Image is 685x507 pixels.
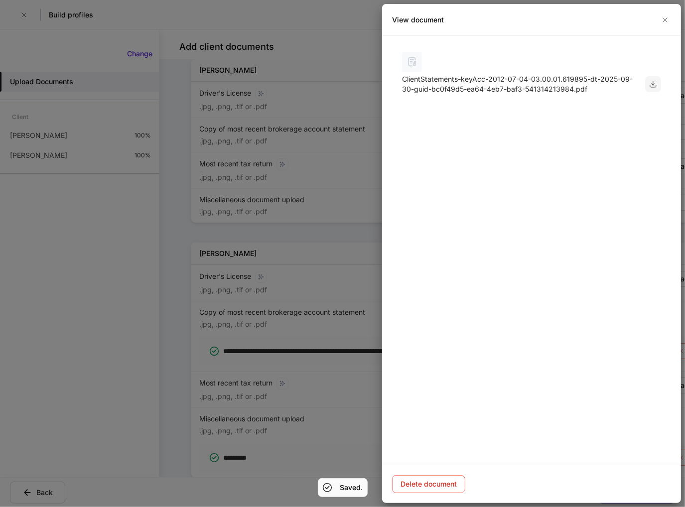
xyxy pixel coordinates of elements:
[340,483,363,493] h5: Saved.
[392,475,465,493] button: Delete document
[392,15,444,25] h2: View document
[402,74,637,94] div: ClientStatements-keyAcc-2012-07-04-03.00.01.619895-dt-2025-09-30-guid-bc0f49d5-ea64-4eb7-baf3-541...
[401,479,457,489] div: Delete document
[402,52,422,72] img: svg%3e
